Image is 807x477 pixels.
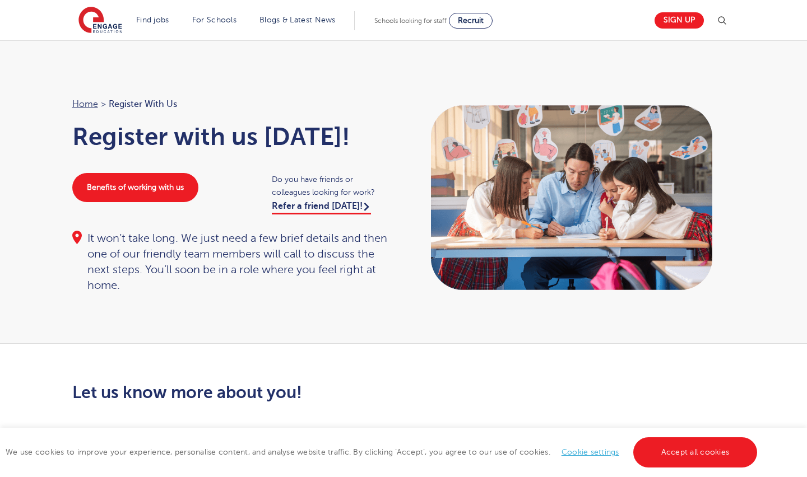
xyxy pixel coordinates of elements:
a: For Schools [192,16,236,24]
span: Recruit [458,16,484,25]
a: Blogs & Latest News [259,16,336,24]
a: Sign up [655,12,704,29]
a: Recruit [449,13,493,29]
span: > [101,99,106,109]
img: Engage Education [78,7,122,35]
a: Home [72,99,98,109]
a: Refer a friend [DATE]! [272,201,371,214]
div: It won’t take long. We just need a few brief details and then one of our friendly team members wi... [72,231,393,293]
a: Benefits of working with us [72,173,198,202]
a: Find jobs [136,16,169,24]
span: Schools looking for staff [374,17,447,25]
h1: Register with us [DATE]! [72,123,393,151]
span: We use cookies to improve your experience, personalise content, and analyse website traffic. By c... [6,448,760,456]
nav: breadcrumb [72,97,393,111]
span: Do you have friends or colleagues looking for work? [272,173,392,199]
span: Register with us [109,97,177,111]
a: Cookie settings [562,448,619,456]
a: Accept all cookies [633,437,758,467]
h2: Let us know more about you! [72,383,509,402]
